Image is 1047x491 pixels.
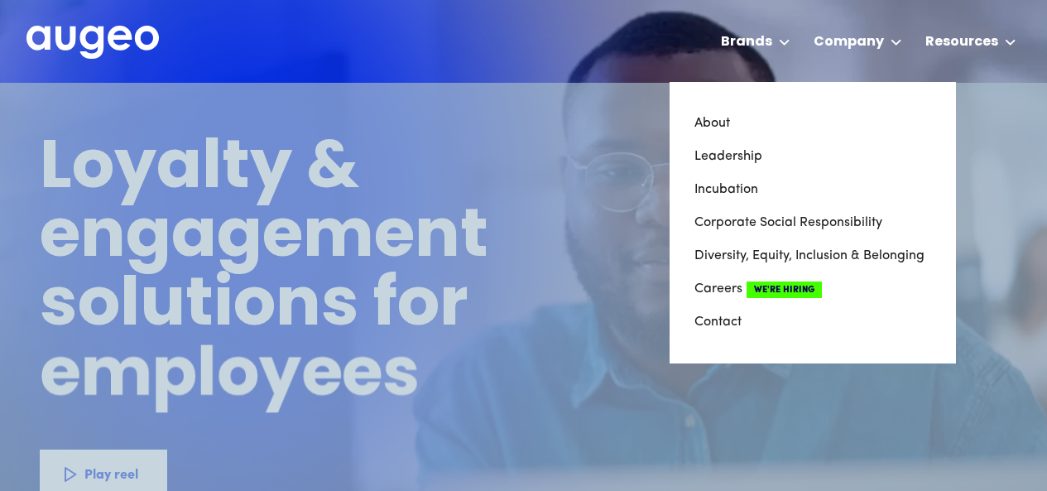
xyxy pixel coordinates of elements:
[670,82,956,363] nav: Company
[26,26,159,60] a: home
[694,272,931,306] a: CareersWe're Hiring
[694,306,931,339] a: Contact
[694,173,931,206] a: Incubation
[721,32,772,52] div: Brands
[26,26,159,60] img: Augeo's full logo in white.
[694,140,931,173] a: Leadership
[694,206,931,239] a: Corporate Social Responsibility
[925,32,998,52] div: Resources
[694,107,931,140] a: About
[814,32,884,52] div: Company
[694,239,931,272] a: Diversity, Equity, Inclusion & Belonging
[747,282,822,298] span: We're Hiring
